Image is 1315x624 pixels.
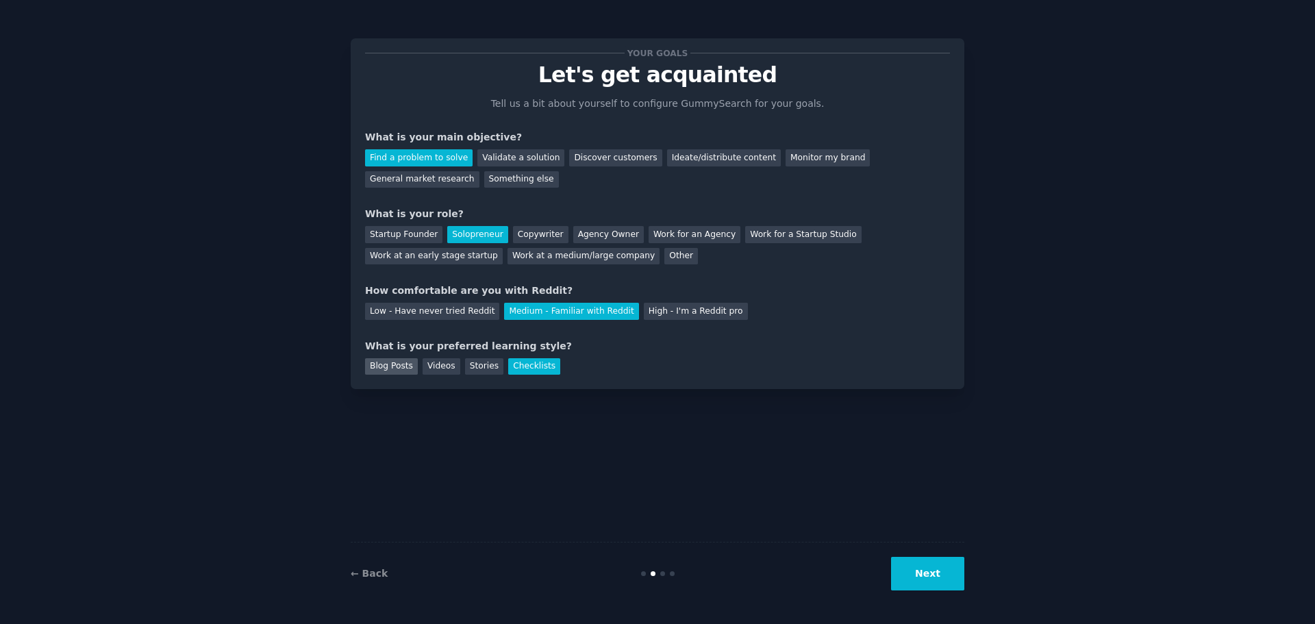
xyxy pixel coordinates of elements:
div: Work for a Startup Studio [745,226,861,243]
div: Validate a solution [477,149,564,166]
div: What is your preferred learning style? [365,339,950,353]
div: Low - Have never tried Reddit [365,303,499,320]
div: Checklists [508,358,560,375]
div: Discover customers [569,149,662,166]
div: Work at a medium/large company [508,248,660,265]
div: General market research [365,171,479,188]
div: Work for an Agency [649,226,740,243]
div: How comfortable are you with Reddit? [365,284,950,298]
div: Solopreneur [447,226,508,243]
div: Blog Posts [365,358,418,375]
div: Work at an early stage startup [365,248,503,265]
div: High - I'm a Reddit pro [644,303,748,320]
div: Agency Owner [573,226,644,243]
div: What is your role? [365,207,950,221]
div: Copywriter [513,226,568,243]
span: Your goals [625,46,690,60]
div: Other [664,248,698,265]
div: Monitor my brand [786,149,870,166]
div: Medium - Familiar with Reddit [504,303,638,320]
button: Next [891,557,964,590]
div: Find a problem to solve [365,149,473,166]
div: Startup Founder [365,226,442,243]
div: What is your main objective? [365,130,950,145]
a: ← Back [351,568,388,579]
div: Videos [423,358,460,375]
p: Let's get acquainted [365,63,950,87]
div: Ideate/distribute content [667,149,781,166]
div: Something else [484,171,559,188]
p: Tell us a bit about yourself to configure GummySearch for your goals. [485,97,830,111]
div: Stories [465,358,503,375]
